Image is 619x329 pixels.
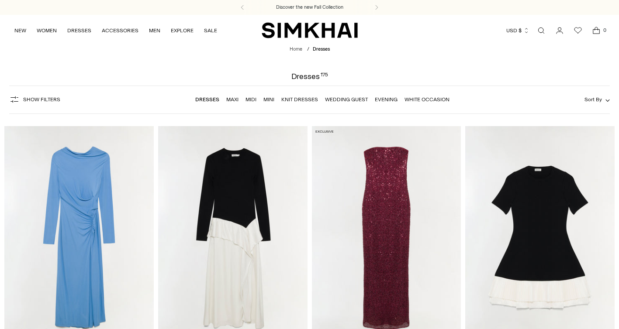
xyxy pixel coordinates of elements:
span: Dresses [313,46,330,52]
a: Evening [375,96,398,103]
a: SIMKHAI [262,22,358,39]
span: 0 [601,26,609,34]
div: / [307,46,309,53]
a: WOMEN [37,21,57,40]
a: Wishlist [569,22,587,39]
button: Sort By [584,95,610,104]
a: Discover the new Fall Collection [276,4,343,11]
button: USD $ [506,21,529,40]
span: Sort By [584,96,602,103]
a: Mini [263,96,274,103]
a: Go to the account page [551,22,568,39]
button: Show Filters [9,93,60,106]
a: Open cart modal [588,22,605,39]
a: Dresses [195,96,219,103]
a: EXPLORE [171,21,194,40]
a: SALE [204,21,217,40]
a: ACCESSORIES [102,21,138,40]
a: Home [290,46,302,52]
h1: Dresses [291,72,328,80]
a: Knit Dresses [281,96,318,103]
a: Midi [246,96,256,103]
nav: Linked collections [195,90,450,109]
a: White Occasion [405,96,450,103]
span: Show Filters [23,96,60,103]
a: Open search modal [533,22,550,39]
a: Wedding Guest [325,96,368,103]
nav: breadcrumbs [290,46,330,53]
a: MEN [149,21,160,40]
a: DRESSES [67,21,91,40]
div: 175 [321,72,328,80]
a: NEW [14,21,26,40]
a: Maxi [226,96,239,103]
